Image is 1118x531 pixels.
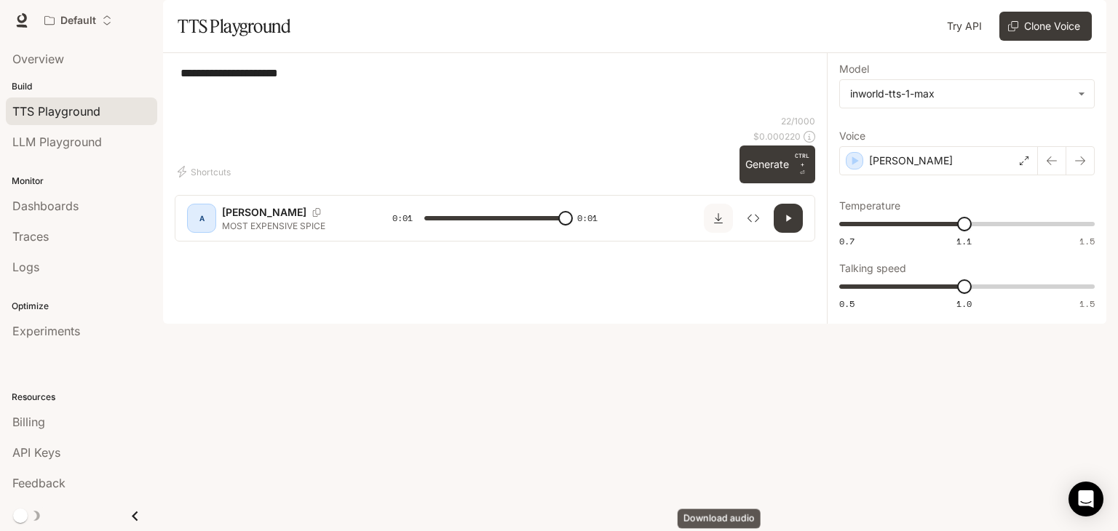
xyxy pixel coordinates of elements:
[839,64,869,74] p: Model
[60,15,96,27] p: Default
[839,131,865,141] p: Voice
[739,204,768,233] button: Inspect
[222,220,357,232] p: MOST EXPENSIVE SPICE
[392,211,413,225] span: 0:01
[781,115,815,127] p: 22 / 1000
[840,80,1094,108] div: inworld-tts-1-max
[38,6,119,35] button: Open workspace menu
[306,208,327,217] button: Copy Voice ID
[222,205,306,220] p: [PERSON_NAME]
[577,211,598,225] span: 0:01
[850,87,1071,101] div: inworld-tts-1-max
[956,235,972,247] span: 1.1
[839,201,900,211] p: Temperature
[1079,235,1095,247] span: 1.5
[178,12,290,41] h1: TTS Playground
[740,145,815,183] button: GenerateCTRL +⏎
[839,298,855,310] span: 0.5
[956,298,972,310] span: 1.0
[175,160,237,183] button: Shortcuts
[941,12,988,41] a: Try API
[869,153,953,168] p: [PERSON_NAME]
[1069,482,1103,516] div: Open Intercom Messenger
[753,130,801,143] p: $ 0.000220
[839,263,906,274] p: Talking speed
[999,12,1092,41] button: Clone Voice
[839,235,855,247] span: 0.7
[678,509,761,529] div: Download audio
[190,207,213,230] div: A
[704,204,733,233] button: Download audio
[1079,298,1095,310] span: 1.5
[795,151,809,177] p: ⏎
[795,151,809,169] p: CTRL +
